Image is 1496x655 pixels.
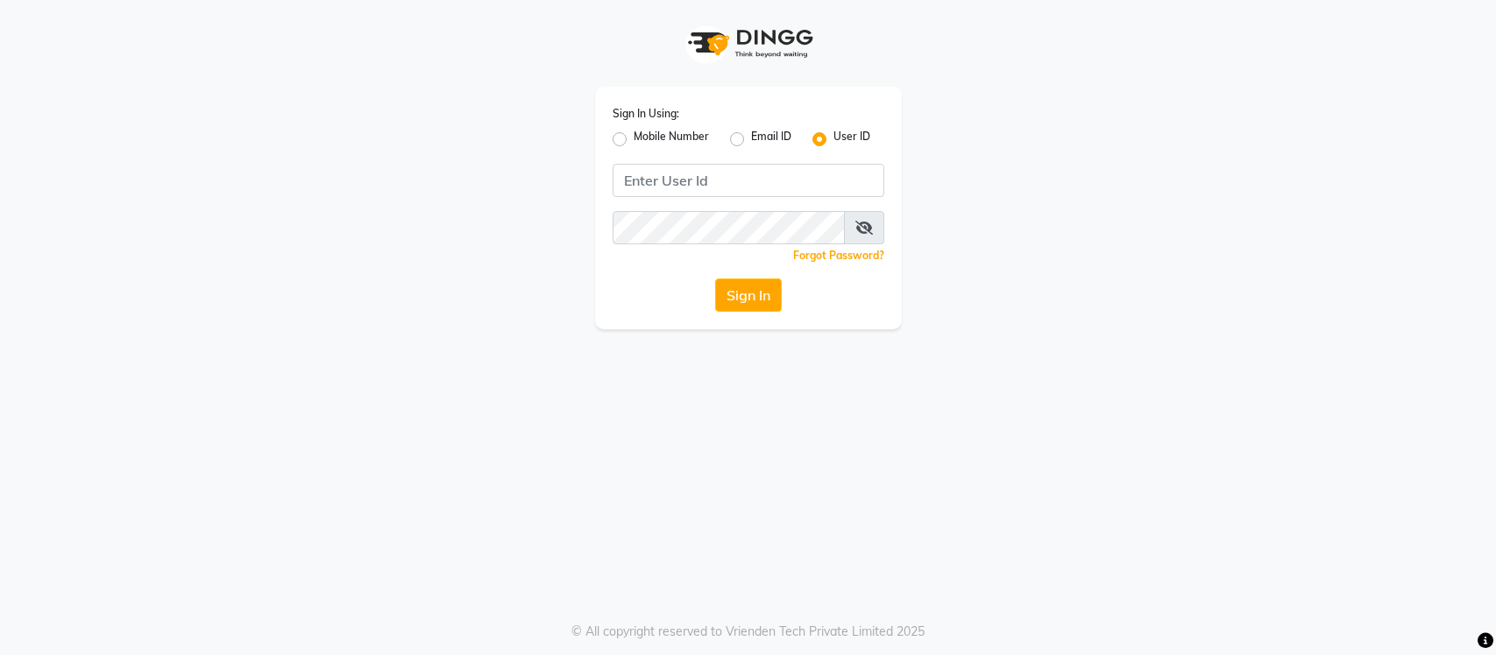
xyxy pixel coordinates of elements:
input: Username [613,164,884,197]
a: Forgot Password? [793,249,884,262]
button: Sign In [715,278,782,312]
img: logo1.svg [678,18,819,69]
label: User ID [833,129,870,150]
label: Email ID [751,129,791,150]
input: Username [613,211,845,244]
label: Sign In Using: [613,106,679,122]
label: Mobile Number [634,129,709,150]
